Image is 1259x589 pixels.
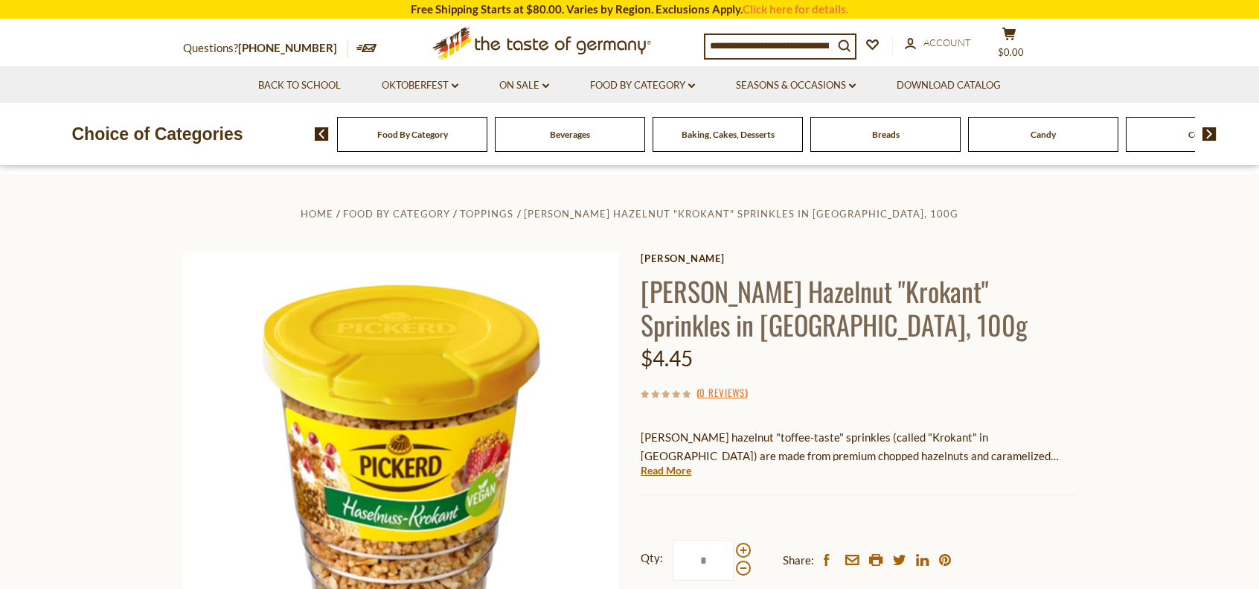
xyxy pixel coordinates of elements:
a: [PHONE_NUMBER] [238,41,337,54]
a: Breads [872,129,900,140]
a: Back to School [258,77,341,94]
span: Account [923,36,971,48]
a: Food By Category [343,208,450,220]
input: Qty: [673,540,734,581]
a: Download Catalog [897,77,1001,94]
a: Beverages [550,129,590,140]
a: Toppings [460,208,513,220]
span: $4.45 [641,346,693,371]
span: ( ) [696,385,748,400]
a: Oktoberfest [382,77,458,94]
a: Seasons & Occasions [736,77,856,94]
a: Food By Category [377,129,448,140]
p: [PERSON_NAME] hazelnut "toffee-taste" sprinkles (called "Krokant" in [GEOGRAPHIC_DATA]) are made ... [641,428,1076,465]
a: On Sale [499,77,549,94]
button: $0.00 [987,27,1031,64]
h1: [PERSON_NAME] Hazelnut "Krokant" Sprinkles in [GEOGRAPHIC_DATA], 100g [641,274,1076,341]
span: $0.00 [998,46,1024,58]
img: next arrow [1202,127,1217,141]
a: Home [301,208,333,220]
a: Food By Category [590,77,695,94]
span: Share: [783,551,814,570]
a: Cereal [1188,129,1214,140]
a: 0 Reviews [699,385,745,401]
a: Candy [1031,129,1056,140]
img: previous arrow [315,127,329,141]
a: Account [905,35,971,51]
a: [PERSON_NAME] [641,252,1076,264]
a: Read More [641,463,691,478]
a: [PERSON_NAME] Hazelnut "Krokant" Sprinkles in [GEOGRAPHIC_DATA], 100g [524,208,958,220]
p: Questions? [183,39,348,58]
a: Click here for details. [743,2,848,16]
strong: Qty: [641,549,663,567]
a: Baking, Cakes, Desserts [682,129,775,140]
